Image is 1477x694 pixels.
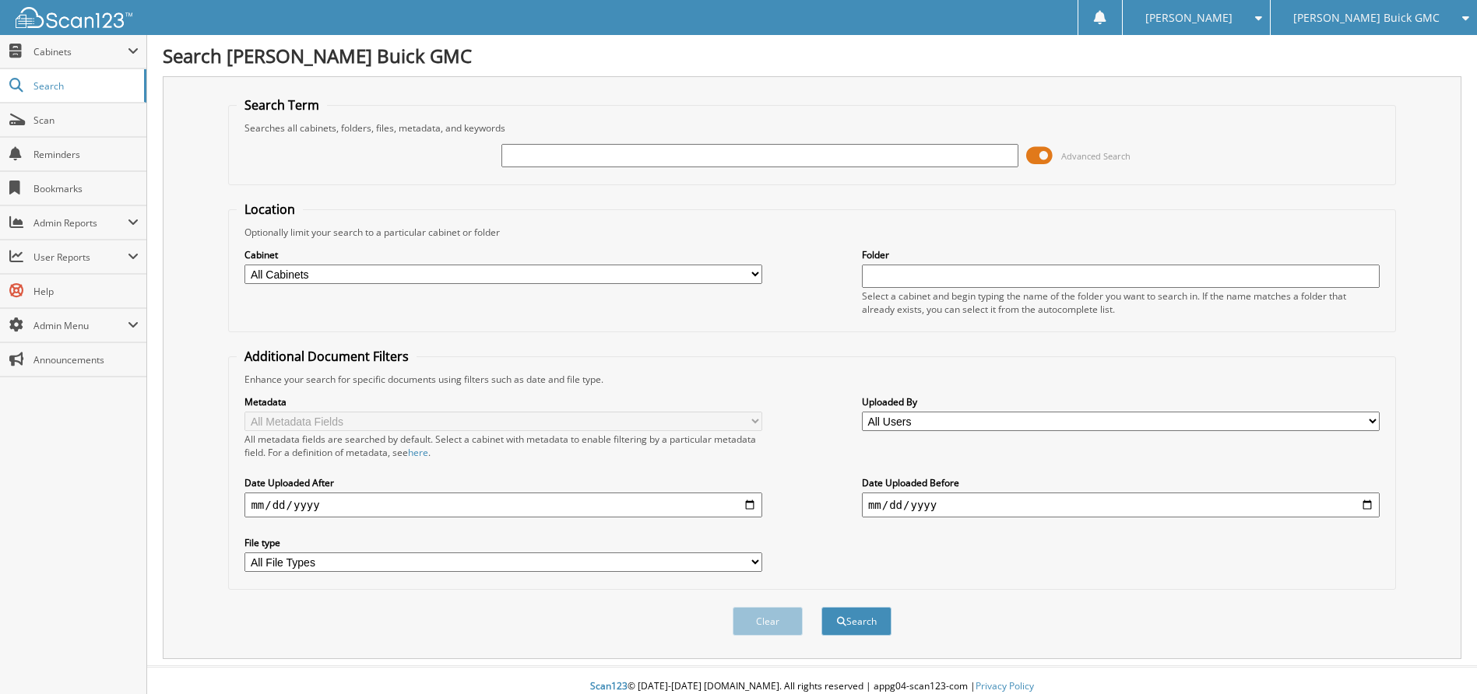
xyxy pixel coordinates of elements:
span: [PERSON_NAME] [1145,13,1233,23]
div: Enhance your search for specific documents using filters such as date and file type. [237,373,1387,386]
span: Search [33,79,136,93]
div: Searches all cabinets, folders, files, metadata, and keywords [237,121,1387,135]
img: scan123-logo-white.svg [16,7,132,28]
div: Select a cabinet and begin typing the name of the folder you want to search in. If the name match... [862,289,1380,316]
span: Scan123 [590,679,628,692]
span: Admin Reports [33,216,128,230]
span: Scan [33,114,139,127]
label: Date Uploaded After [244,476,762,489]
label: Date Uploaded Before [862,476,1380,489]
label: Folder [862,248,1380,261]
span: [PERSON_NAME] Buick GMC [1293,13,1440,23]
span: Reminders [33,148,139,161]
span: Bookmarks [33,182,139,195]
input: start [244,492,762,517]
a: Privacy Policy [976,679,1034,692]
div: All metadata fields are searched by default. Select a cabinet with metadata to enable filtering b... [244,433,762,459]
input: end [862,492,1380,517]
label: Cabinet [244,248,762,261]
label: Uploaded By [862,395,1380,408]
button: Clear [733,607,803,636]
legend: Additional Document Filters [237,348,417,365]
span: Announcements [33,353,139,366]
span: Help [33,285,139,298]
a: here [408,446,428,459]
label: Metadata [244,395,762,408]
span: User Reports [33,251,128,264]
span: Cabinets [33,45,128,58]
div: Optionally limit your search to a particular cabinet or folder [237,226,1387,239]
button: Search [821,607,891,636]
span: Admin Menu [33,319,128,332]
h1: Search [PERSON_NAME] Buick GMC [163,43,1461,68]
legend: Location [237,201,303,218]
label: File type [244,536,762,549]
legend: Search Term [237,96,327,114]
span: Advanced Search [1061,150,1131,162]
